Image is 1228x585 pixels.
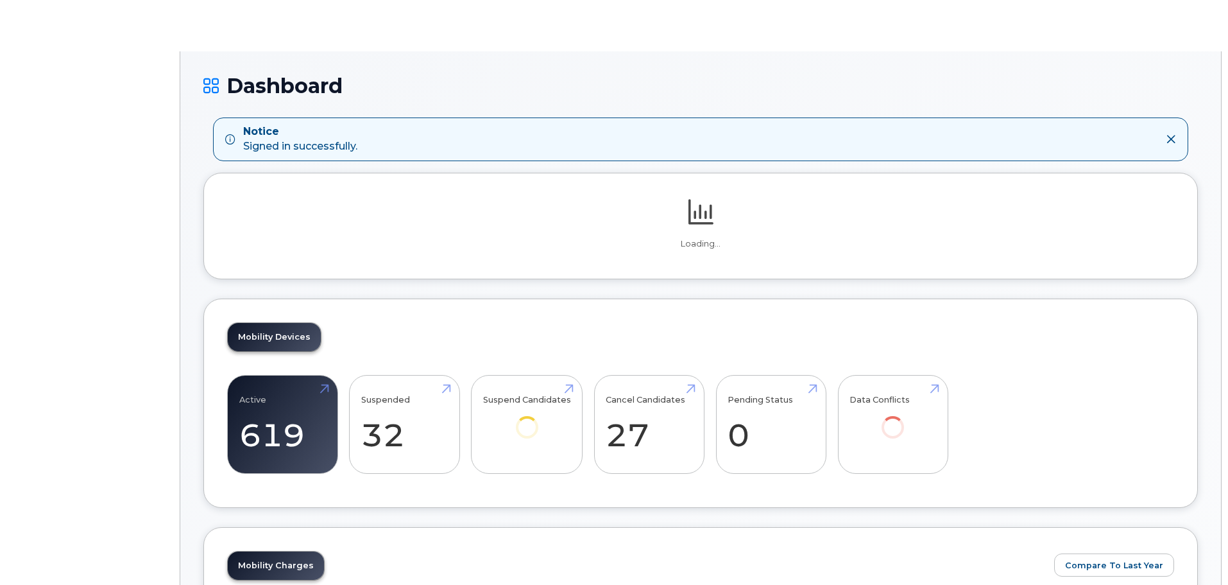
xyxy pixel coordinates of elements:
a: Mobility Devices [228,323,321,351]
a: Cancel Candidates 27 [606,382,692,467]
a: Suspended 32 [361,382,448,467]
h1: Dashboard [203,74,1198,97]
button: Compare To Last Year [1054,554,1174,577]
p: Loading... [227,238,1174,250]
a: Active 619 [239,382,326,467]
a: Mobility Charges [228,552,324,580]
a: Pending Status 0 [728,382,814,467]
a: Data Conflicts [849,382,936,456]
strong: Notice [243,125,357,139]
span: Compare To Last Year [1065,559,1163,572]
div: Signed in successfully. [243,125,357,154]
a: Suspend Candidates [483,382,571,456]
